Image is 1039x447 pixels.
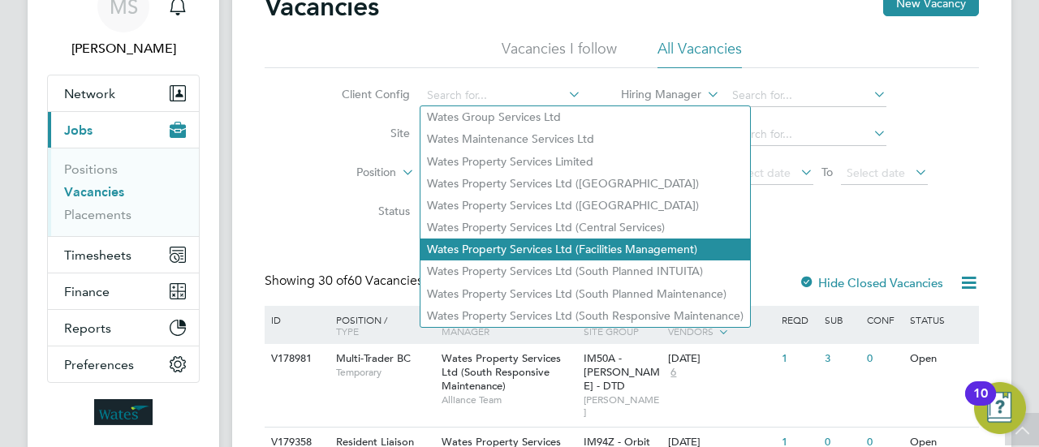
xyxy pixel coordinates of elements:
button: Timesheets [48,237,199,273]
div: Sub [821,306,863,333]
div: Reqd [778,306,820,333]
a: Go to home page [47,399,200,425]
span: Vendors [668,325,714,337]
button: Finance [48,273,199,309]
div: [DATE] [668,352,774,366]
span: IM50A - [PERSON_NAME] - DTD [584,351,660,393]
button: Open Resource Center, 10 new notifications [974,382,1026,434]
span: Multi-Trader BC [336,351,411,365]
div: V178981 [267,344,324,374]
span: [PERSON_NAME] [584,393,661,419]
label: Site [317,126,410,140]
span: Wates Property Services Ltd (South Responsive Maintenance) [442,351,561,393]
span: 30 of [318,273,347,289]
span: Select date [847,165,905,180]
span: Type [336,325,359,337]
li: Wates Property Services Ltd (South Planned INTUITA) [420,260,750,282]
span: Alliance Team [442,393,576,406]
label: Status [317,204,410,218]
div: Conf [863,306,905,333]
button: Jobs [48,112,199,148]
li: Wates Group Services Ltd [420,106,750,128]
div: Showing [265,273,426,290]
input: Search for... [421,84,581,107]
div: Open [906,344,976,374]
input: Search for... [726,84,886,107]
span: To [817,161,838,183]
div: Jobs [48,148,199,236]
li: Wates Property Services Ltd (South Responsive Maintenance) [420,305,750,327]
label: Position [303,165,396,181]
button: Preferences [48,346,199,382]
a: Vacancies [64,184,124,200]
span: 60 Vacancies [318,273,423,289]
label: Hiring Manager [608,87,701,103]
span: Mick Sumner [47,39,200,58]
li: Wates Property Services Ltd (Facilities Management) [420,239,750,260]
span: Jobs [64,122,93,138]
span: Reports [64,320,111,336]
div: ID [267,306,324,333]
li: Vacancies I follow [502,39,617,68]
span: 6 [668,366,679,380]
span: Finance [64,284,110,299]
label: Client Config [317,87,410,101]
div: Position / [324,306,438,345]
span: Network [64,86,115,101]
div: 0 [863,344,905,374]
li: Wates Property Services Ltd ([GEOGRAPHIC_DATA]) [420,195,750,217]
button: Network [48,75,199,111]
img: wates-logo-retina.png [94,399,153,425]
li: Wates Property Services Ltd ([GEOGRAPHIC_DATA]) [420,173,750,195]
span: Timesheets [64,247,131,263]
div: 1 [778,344,820,374]
li: Wates Maintenance Services Ltd [420,128,750,150]
span: Select date [732,165,791,180]
span: Temporary [336,366,433,379]
li: Wates Property Services Limited [420,151,750,173]
input: Search for... [726,123,886,146]
li: Wates Property Services Ltd (Central Services) [420,217,750,239]
span: Preferences [64,357,134,372]
a: Placements [64,207,131,222]
li: Wates Property Services Ltd (South Planned Maintenance) [420,283,750,305]
button: Reports [48,310,199,346]
div: 10 [973,393,988,415]
div: Status [906,306,976,333]
span: Manager [442,325,489,337]
a: Positions [64,161,118,177]
span: Site Group [584,325,639,337]
label: Hide Closed Vacancies [799,275,943,290]
li: All Vacancies [657,39,742,68]
div: 3 [821,344,863,374]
